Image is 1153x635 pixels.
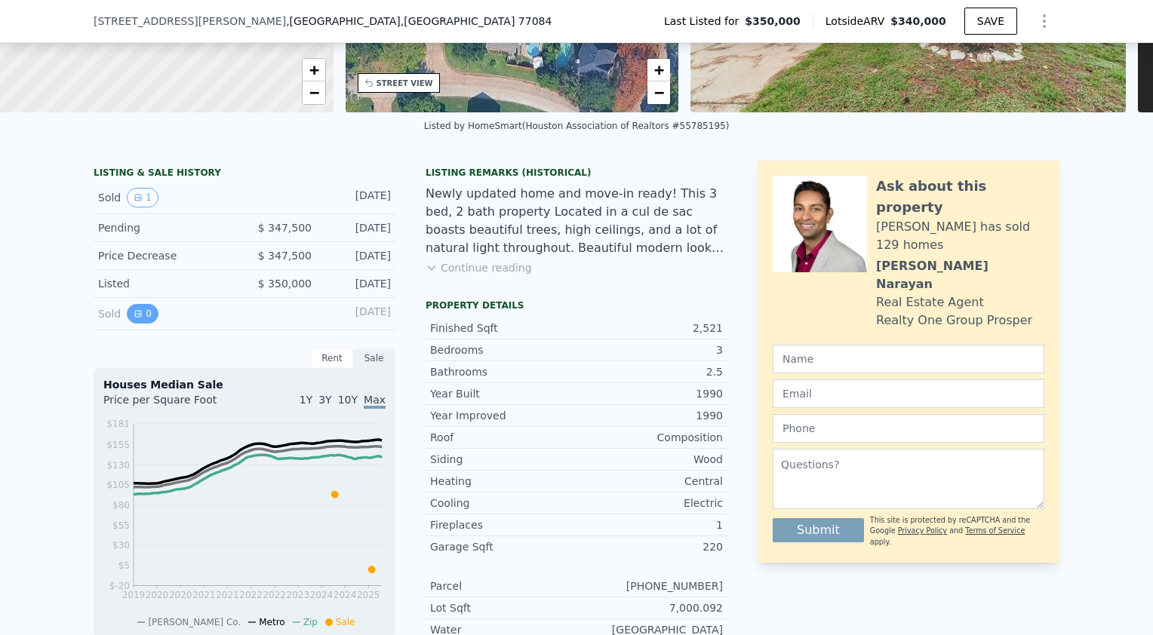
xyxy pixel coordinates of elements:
div: Ask about this property [876,176,1044,218]
div: Listing Remarks (Historical) [426,167,727,179]
div: Pending [98,220,232,235]
div: Sale [353,348,395,368]
div: [PERSON_NAME] has sold 129 homes [876,218,1044,254]
div: 220 [576,539,723,554]
div: 7,000.092 [576,600,723,615]
span: − [309,83,318,102]
tspan: 2019 [122,590,146,600]
tspan: $130 [106,460,130,471]
tspan: $5 [118,560,130,571]
div: Sold [98,188,232,207]
span: Lotside ARV [826,14,890,29]
div: [DATE] [324,304,391,324]
input: Phone [773,414,1044,443]
tspan: 2020 [146,590,169,600]
tspan: $181 [106,419,130,429]
span: , [GEOGRAPHIC_DATA] 77084 [401,15,552,27]
div: [PHONE_NUMBER] [576,578,723,594]
div: Composition [576,430,723,445]
div: Real Estate Agent [876,293,984,311]
div: STREET VIEW [377,78,433,89]
span: + [309,60,318,79]
span: Zip [303,617,318,627]
tspan: 2024 [310,590,334,600]
span: 10Y [338,394,358,406]
tspan: $-20 [109,581,130,591]
div: [DATE] [324,220,391,235]
span: Sale [336,617,355,627]
span: 1Y [300,394,312,406]
span: $ 347,500 [258,222,312,234]
div: 3 [576,342,723,357]
a: Zoom out [647,81,670,104]
input: Name [773,345,1044,373]
span: Last Listed for [664,14,745,29]
div: Cooling [430,495,576,511]
div: Roof [430,430,576,445]
span: + [654,60,664,79]
span: − [654,83,664,102]
div: Realty One Group Prosper [876,311,1032,330]
div: Finished Sqft [430,321,576,336]
span: $ 350,000 [258,278,312,290]
button: View historical data [127,188,158,207]
span: [STREET_ADDRESS][PERSON_NAME] [94,14,286,29]
div: [DATE] [324,248,391,263]
span: $340,000 [890,15,946,27]
div: Wood [576,452,723,467]
tspan: 2022 [239,590,263,600]
div: This site is protected by reCAPTCHA and the Google and apply. [870,515,1044,548]
span: [PERSON_NAME] Co. [148,617,241,627]
div: Year Built [430,386,576,401]
span: , [GEOGRAPHIC_DATA] [286,14,552,29]
div: Central [576,474,723,489]
div: 1 [576,517,723,532]
div: Siding [430,452,576,467]
tspan: $55 [112,520,130,531]
div: Heating [430,474,576,489]
div: Fireplaces [430,517,576,532]
div: Year Improved [430,408,576,423]
span: Max [364,394,386,409]
div: Rent [311,348,353,368]
div: Electric [576,495,723,511]
div: Bathrooms [430,364,576,379]
div: [DATE] [324,188,391,207]
a: Terms of Service [965,526,1025,535]
div: Garage Sqft [430,539,576,554]
div: 2,521 [576,321,723,336]
a: Privacy Policy [898,526,947,535]
div: Listed by HomeSmart (Houston Association of Realtors #55785195) [424,121,730,131]
div: Houses Median Sale [103,377,386,392]
div: [PERSON_NAME] Narayan [876,257,1044,293]
button: View historical data [127,304,158,324]
tspan: 2022 [263,590,286,600]
span: Metro [259,617,284,627]
button: Continue reading [426,260,532,275]
tspan: 2023 [287,590,310,600]
tspan: 2024 [334,590,357,600]
div: Price per Square Foot [103,392,244,416]
tspan: $155 [106,440,130,450]
tspan: $80 [112,500,130,511]
div: Bedrooms [430,342,576,357]
tspan: $30 [112,540,130,551]
div: 1990 [576,408,723,423]
div: Newly updated home and move-in ready! This 3 bed, 2 bath property Located in a cul de sac boasts ... [426,185,727,257]
tspan: 2021 [216,590,239,600]
span: $350,000 [745,14,801,29]
div: Lot Sqft [430,600,576,615]
a: Zoom in [303,59,325,81]
button: Submit [773,518,864,542]
button: Show Options [1029,6,1059,36]
div: Parcel [430,578,576,594]
span: 3Y [318,394,331,406]
a: Zoom in [647,59,670,81]
span: $ 347,500 [258,250,312,262]
tspan: 2025 [357,590,380,600]
div: Property details [426,299,727,311]
input: Email [773,379,1044,408]
div: 2.5 [576,364,723,379]
div: LISTING & SALE HISTORY [94,167,395,182]
div: Price Decrease [98,248,232,263]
